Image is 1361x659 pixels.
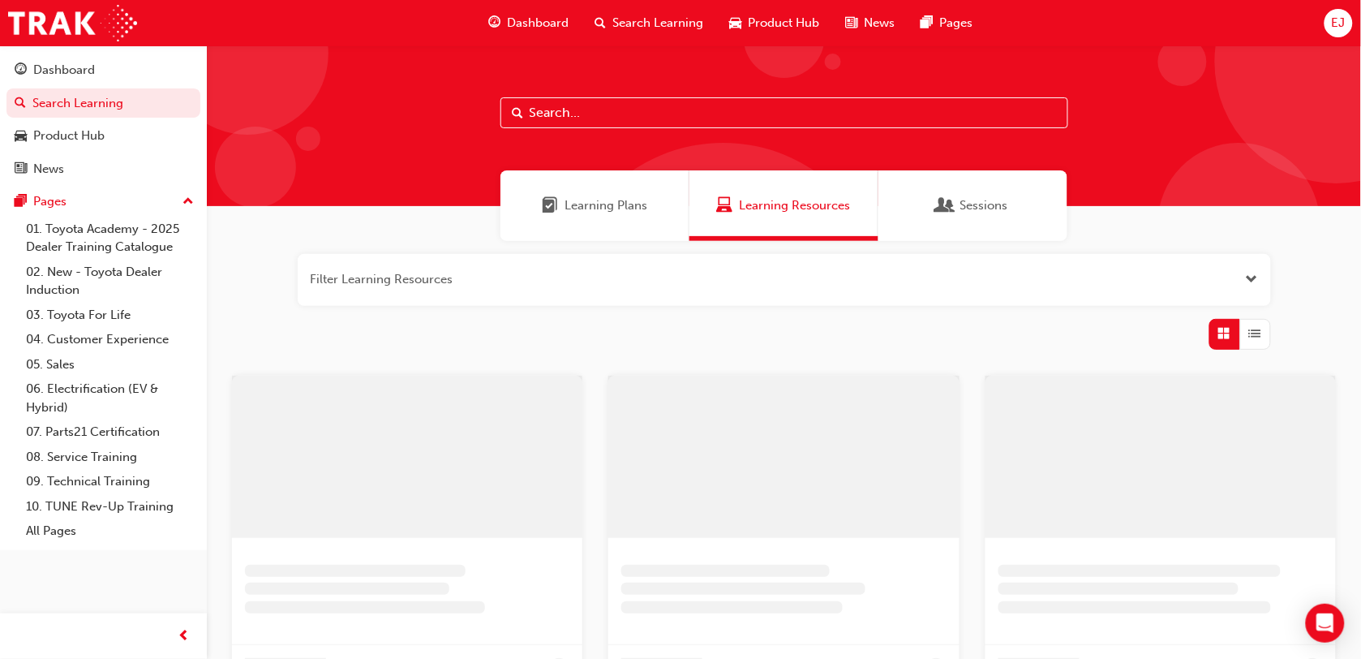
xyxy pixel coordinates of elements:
[6,187,200,217] button: Pages
[595,13,607,33] span: search-icon
[19,217,200,260] a: 01. Toyota Academy - 2025 Dealer Training Catalogue
[1246,270,1258,289] button: Open the filter
[1332,14,1346,32] span: EJ
[717,6,833,40] a: car-iconProduct Hub
[6,154,200,184] a: News
[1306,604,1345,643] div: Open Intercom Messenger
[613,14,704,32] span: Search Learning
[6,88,200,118] a: Search Learning
[513,104,524,123] span: Search
[1325,9,1353,37] button: EJ
[15,97,26,111] span: search-icon
[33,192,67,211] div: Pages
[19,519,200,544] a: All Pages
[1218,325,1230,343] span: Grid
[178,627,191,647] span: prev-icon
[33,127,105,145] div: Product Hub
[908,6,986,40] a: pages-iconPages
[833,6,908,40] a: news-iconNews
[565,196,647,215] span: Learning Plans
[19,327,200,352] a: 04. Customer Experience
[865,14,895,32] span: News
[489,13,501,33] span: guage-icon
[6,55,200,85] a: Dashboard
[19,494,200,519] a: 10. TUNE Rev-Up Training
[1249,325,1261,343] span: List
[19,445,200,470] a: 08. Service Training
[689,170,878,241] a: Learning ResourcesLearning Resources
[960,196,1008,215] span: Sessions
[846,13,858,33] span: news-icon
[6,52,200,187] button: DashboardSearch LearningProduct HubNews
[500,170,689,241] a: Learning PlansLearning Plans
[19,420,200,445] a: 07. Parts21 Certification
[749,14,820,32] span: Product Hub
[8,5,137,41] img: Trak
[938,196,954,215] span: Sessions
[15,63,27,78] span: guage-icon
[15,195,27,209] span: pages-icon
[940,14,973,32] span: Pages
[542,196,558,215] span: Learning Plans
[6,121,200,151] a: Product Hub
[19,377,200,420] a: 06. Electrification (EV & Hybrid)
[19,469,200,494] a: 09. Technical Training
[500,97,1068,128] input: Search...
[19,303,200,328] a: 03. Toyota For Life
[33,61,95,80] div: Dashboard
[15,129,27,144] span: car-icon
[15,162,27,177] span: news-icon
[730,13,742,33] span: car-icon
[476,6,582,40] a: guage-iconDashboard
[717,196,733,215] span: Learning Resources
[582,6,717,40] a: search-iconSearch Learning
[19,352,200,377] a: 05. Sales
[182,192,194,213] span: up-icon
[19,260,200,303] a: 02. New - Toyota Dealer Induction
[921,13,934,33] span: pages-icon
[33,160,64,179] div: News
[740,196,851,215] span: Learning Resources
[508,14,569,32] span: Dashboard
[878,170,1067,241] a: SessionsSessions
